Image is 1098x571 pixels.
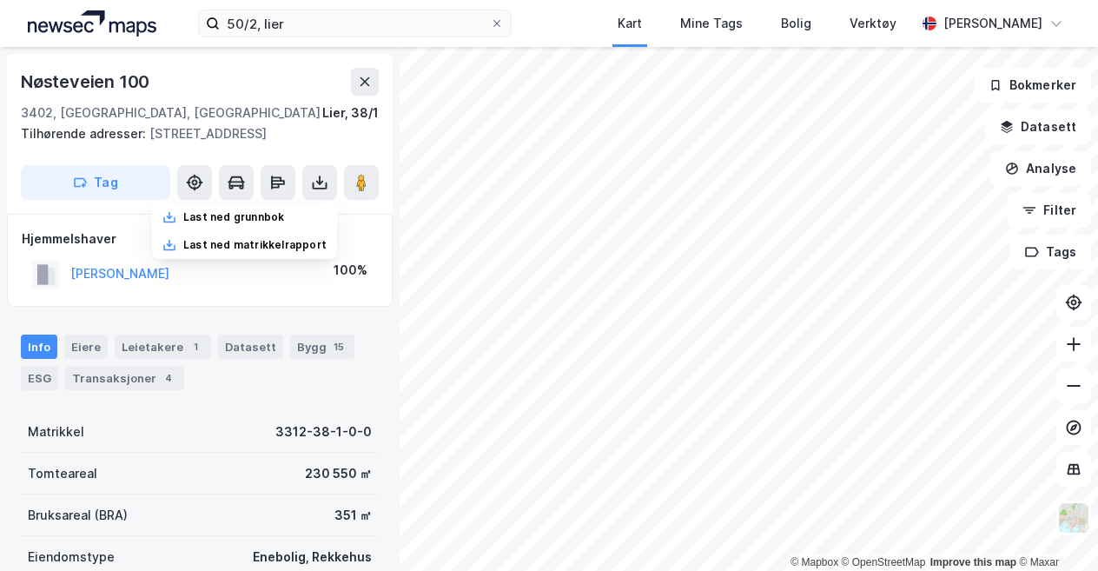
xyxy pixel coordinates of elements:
[28,505,128,526] div: Bruksareal (BRA)
[21,165,170,200] button: Tag
[218,335,283,359] div: Datasett
[1011,488,1098,571] iframe: Chat Widget
[28,547,115,568] div: Eiendomstype
[1008,193,1091,228] button: Filter
[990,151,1091,186] button: Analyse
[28,463,97,484] div: Tomteareal
[680,13,743,34] div: Mine Tags
[183,210,284,224] div: Last ned grunnbok
[322,103,379,123] div: Lier, 38/1
[21,68,153,96] div: Nøsteveien 100
[618,13,642,34] div: Kart
[65,366,184,390] div: Transaksjoner
[64,335,108,359] div: Eiere
[253,547,372,568] div: Enebolig, Rekkehus
[985,110,1091,144] button: Datasett
[28,422,84,442] div: Matrikkel
[22,229,378,249] div: Hjemmelshaver
[305,463,372,484] div: 230 550 ㎡
[790,556,838,568] a: Mapbox
[334,260,367,281] div: 100%
[1011,488,1098,571] div: Kontrollprogram for chat
[842,556,926,568] a: OpenStreetMap
[330,338,347,355] div: 15
[28,10,156,37] img: logo.a4113a55bc3d86da70a041830d287a7e.svg
[943,13,1042,34] div: [PERSON_NAME]
[160,369,177,387] div: 4
[21,126,149,141] span: Tilhørende adresser:
[115,335,211,359] div: Leietakere
[974,68,1091,103] button: Bokmerker
[187,338,204,355] div: 1
[21,103,321,123] div: 3402, [GEOGRAPHIC_DATA], [GEOGRAPHIC_DATA]
[21,335,57,359] div: Info
[275,422,372,442] div: 3312-38-1-0-0
[21,366,58,390] div: ESG
[220,10,490,37] input: Søk på adresse, matrikkel, gårdeiere, leietakere eller personer
[930,556,1016,568] a: Improve this map
[290,335,354,359] div: Bygg
[183,238,327,252] div: Last ned matrikkelrapport
[1010,235,1091,269] button: Tags
[21,123,365,144] div: [STREET_ADDRESS]
[334,505,372,526] div: 351 ㎡
[850,13,896,34] div: Verktøy
[781,13,811,34] div: Bolig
